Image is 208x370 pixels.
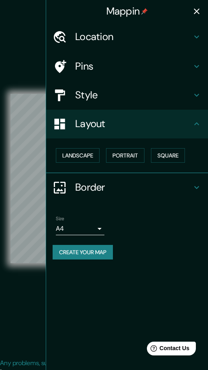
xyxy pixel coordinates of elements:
button: Create your map [53,245,113,260]
div: Style [46,81,208,110]
h4: Mappin [106,5,148,18]
div: A4 [56,222,104,235]
div: Border [46,173,208,202]
div: Location [46,23,208,51]
button: Landscape [56,148,100,163]
h4: Style [75,89,192,102]
h4: Location [75,31,192,43]
h4: Border [75,181,192,194]
label: Size [56,215,64,222]
div: Layout [46,110,208,138]
h4: Layout [75,118,192,130]
button: Portrait [106,148,144,163]
iframe: Help widget launcher [136,338,199,361]
div: Pins [46,52,208,81]
img: pin-icon.png [141,8,148,15]
h4: Pins [75,60,192,73]
button: Square [151,148,185,163]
